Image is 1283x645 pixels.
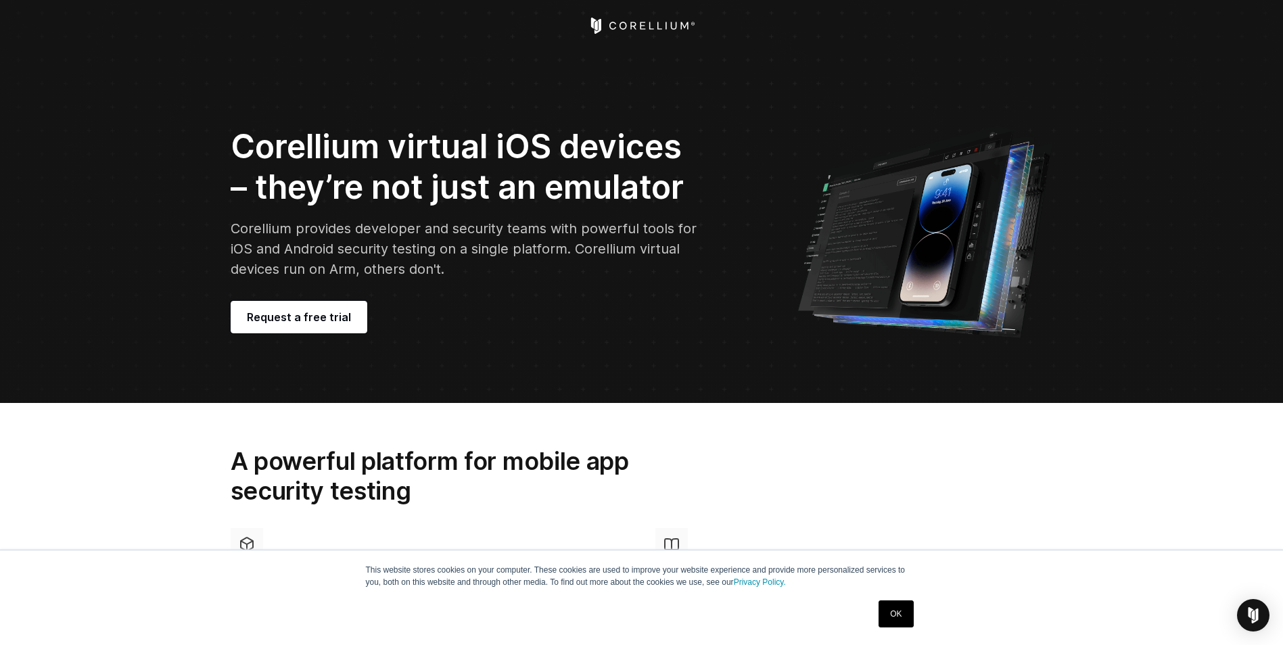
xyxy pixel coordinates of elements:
div: Open Intercom Messenger [1237,599,1269,631]
h2: Corellium virtual iOS devices – they’re not just an emulator [231,126,703,208]
span: Request a free trial [247,309,351,325]
h2: A powerful platform for mobile app security testing [231,446,692,506]
a: Corellium Home [588,18,695,34]
img: Corellium UI [797,122,1053,338]
p: Corellium provides developer and security teams with powerful tools for iOS and Android security ... [231,218,703,279]
a: OK [879,600,913,627]
a: Privacy Policy. [734,577,786,587]
a: Request a free trial [231,301,367,333]
p: This website stores cookies on your computer. These cookies are used to improve your website expe... [366,564,918,588]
